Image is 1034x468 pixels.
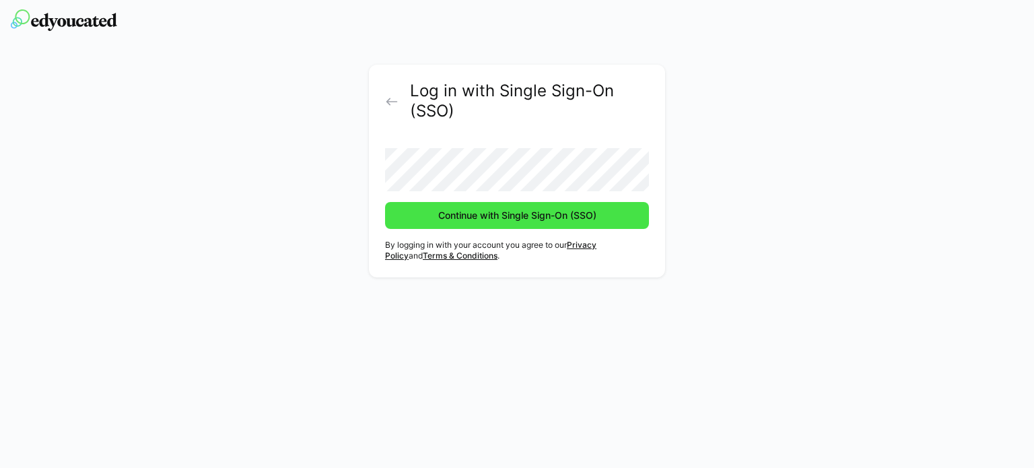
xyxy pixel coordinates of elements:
[410,81,649,121] h2: Log in with Single Sign-On (SSO)
[385,202,649,229] button: Continue with Single Sign-On (SSO)
[11,9,117,31] img: edyoucated
[423,250,497,261] a: Terms & Conditions
[436,209,598,222] span: Continue with Single Sign-On (SSO)
[385,240,596,261] a: Privacy Policy
[385,240,649,261] p: By logging in with your account you agree to our and .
